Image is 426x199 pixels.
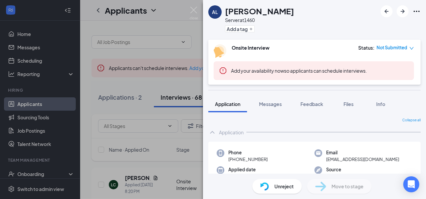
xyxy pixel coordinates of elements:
span: Applied date [228,166,256,173]
span: Phone [228,149,268,156]
span: Info [376,101,385,107]
span: Email [326,149,399,156]
span: Messages [259,101,282,107]
button: Add your availability now [231,67,284,74]
svg: ArrowLeftNew [383,7,391,15]
button: PlusAdd a tag [225,25,255,32]
svg: Error [219,67,227,75]
span: [EMAIL_ADDRESS][DOMAIN_NAME] [326,156,399,163]
span: Source [326,166,341,173]
span: Not Submitted [377,44,407,51]
button: ArrowRight [397,5,409,17]
div: Status : [358,44,375,51]
span: [DATE] [228,173,256,180]
span: Collapse all [402,118,421,123]
div: Server at 1460 [225,17,294,23]
svg: ArrowRight [399,7,407,15]
span: Indeed [326,173,341,180]
b: Onsite Interview [232,45,269,51]
span: down [409,46,414,51]
svg: Ellipses [413,7,421,15]
span: Application [215,101,240,107]
span: Files [344,101,354,107]
div: Application [219,129,244,136]
span: Move to stage [332,183,364,190]
h1: [PERSON_NAME] [225,5,294,17]
svg: ChevronUp [208,128,216,136]
button: ArrowLeftNew [381,5,393,17]
div: Open Intercom Messenger [403,176,419,192]
span: [PHONE_NUMBER] [228,156,268,163]
svg: Plus [249,27,253,31]
span: so applicants can schedule interviews. [231,68,367,74]
span: Feedback [300,101,323,107]
span: Unreject [274,183,294,190]
div: AL [212,9,218,15]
